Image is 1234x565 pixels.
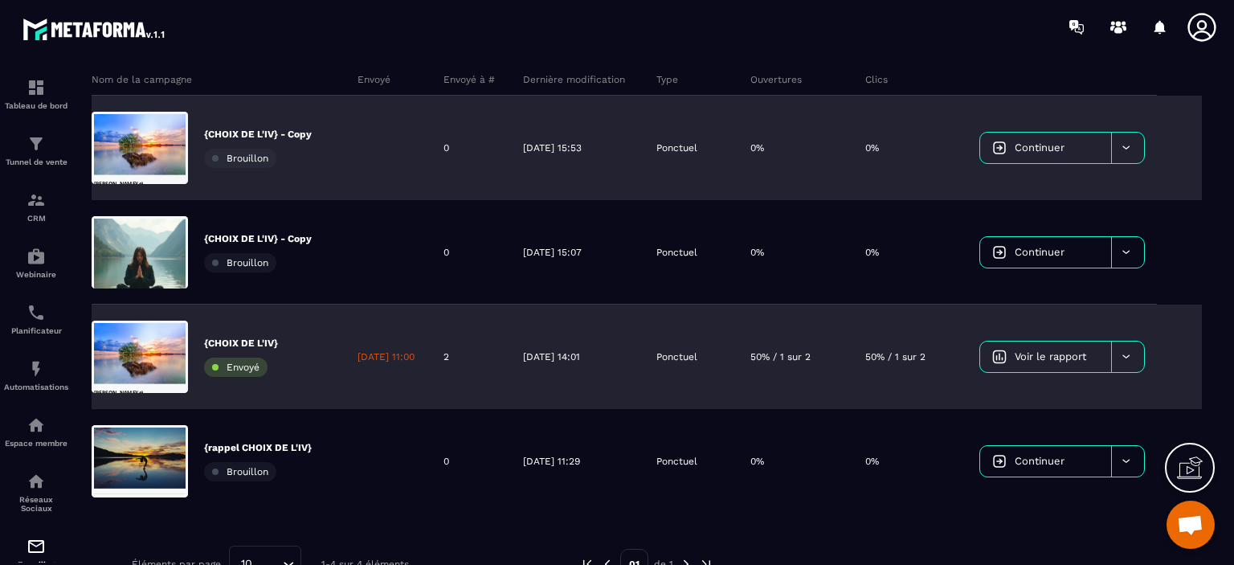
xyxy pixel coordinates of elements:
span: Voir le rapport [1015,350,1086,362]
img: icon [992,454,1007,469]
span: Brouillon [227,257,268,268]
span: Brouillon [227,466,268,477]
span: [PERSON_NAME](e) professionnel(le) d'expériences bien-être d'exception ! [8,227,284,301]
img: formation [27,134,46,154]
p: [DATE] 15:07 [523,246,582,259]
p: 0% [865,141,879,154]
p: CRM [4,214,68,223]
a: automationsautomationsWebinaire [4,235,68,291]
p: Planificateur [4,326,68,335]
p: 0 [443,246,449,259]
a: schedulerschedulerPlanificateur [4,291,68,347]
a: social-networksocial-networkRéseaux Sociaux [4,460,68,525]
a: Voir le rapport [980,342,1111,372]
a: automationsautomationsAutomatisations [4,347,68,403]
p: Ponctuel [656,455,697,468]
p: Tableau de bord [4,101,68,110]
p: Réseaux Sociaux [4,495,68,513]
img: icon [992,245,1007,260]
p: 0 [443,455,449,468]
p: 0% [750,246,764,259]
p: Webinaire [4,270,68,279]
p: Ouvertures [750,73,802,86]
img: social-network [27,472,46,491]
img: automations [27,359,46,379]
p: Envoyé [358,73,390,86]
p: {CHOIX DE L'IV} [204,337,278,350]
p: [DATE] 11:00 [358,350,415,363]
p: 0% [750,141,764,154]
span: Continuer [1015,246,1064,258]
img: logo [22,14,167,43]
p: [DATE] 11:29 [523,455,580,468]
img: email [27,537,46,556]
a: formationformationTunnel de vente [4,122,68,178]
img: formation [27,190,46,210]
img: icon [992,350,1007,364]
p: Dernière modification [523,73,625,86]
a: Continuer [980,133,1111,163]
p: 0% [865,246,879,259]
p: 0% [750,455,764,468]
p: {CHOIX DE L'IV} - Copy [204,128,312,141]
span: Envoyé [227,362,259,373]
img: automations [27,416,46,435]
img: formation [27,78,46,97]
p: 50% / 1 sur 2 [750,350,811,363]
a: automationsautomationsEspace membre [4,403,68,460]
p: 2 [443,350,449,363]
a: formationformationTableau de bord [4,66,68,122]
a: Continuer [980,237,1111,268]
p: 50% / 1 sur 2 [865,350,925,363]
p: Ponctuel [656,350,697,363]
p: 0% [865,455,879,468]
p: Ponctuel [656,246,697,259]
p: Ponctuel [656,141,697,154]
a: Ouvrir le chat [1167,501,1215,549]
span: Continuer [1015,141,1064,154]
span: Brouillon [227,153,268,164]
p: Clics [865,73,888,86]
p: {CHOIX DE L'IV} - Copy [204,232,312,245]
p: [DATE] 14:01 [523,350,580,363]
p: Nom de la campagne [92,73,192,86]
p: Tunnel de vente [4,158,68,166]
p: {rappel CHOIX DE L'IV} [204,441,312,454]
span: Continuer [1015,455,1064,467]
p: Envoyé à # [443,73,495,86]
p: Type [656,73,678,86]
a: Continuer [980,446,1111,477]
div: divider [8,227,313,229]
img: icon [992,141,1007,155]
p: Espace membre [4,439,68,448]
p: [DATE] 15:53 [523,141,582,154]
a: formationformationCRM [4,178,68,235]
p: 0 [443,141,449,154]
p: Automatisations [4,383,68,391]
img: scheduler [27,303,46,322]
img: automations [27,247,46,266]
